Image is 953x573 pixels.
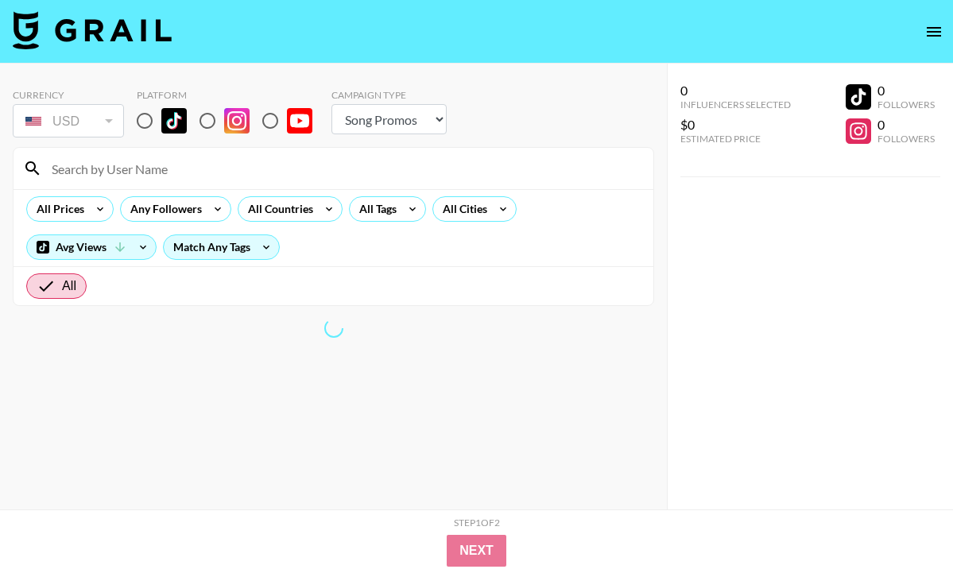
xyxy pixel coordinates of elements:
[454,517,500,528] div: Step 1 of 2
[350,197,400,221] div: All Tags
[224,108,250,134] img: Instagram
[287,108,312,134] img: YouTube
[13,101,124,141] div: Currency is locked to USD
[27,197,87,221] div: All Prices
[680,83,791,99] div: 0
[62,277,76,296] span: All
[877,117,935,133] div: 0
[121,197,205,221] div: Any Followers
[16,107,121,135] div: USD
[877,99,935,110] div: Followers
[331,89,447,101] div: Campaign Type
[680,133,791,145] div: Estimated Price
[877,133,935,145] div: Followers
[321,316,347,341] span: Refreshing lists, bookers, clients, countries, tags, cities, talent, talent...
[238,197,316,221] div: All Countries
[433,197,490,221] div: All Cities
[680,99,791,110] div: Influencers Selected
[680,117,791,133] div: $0
[877,83,935,99] div: 0
[164,235,279,259] div: Match Any Tags
[161,108,187,134] img: TikTok
[918,16,950,48] button: open drawer
[13,11,172,49] img: Grail Talent
[27,235,156,259] div: Avg Views
[42,156,644,181] input: Search by User Name
[13,89,124,101] div: Currency
[137,89,325,101] div: Platform
[447,535,506,567] button: Next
